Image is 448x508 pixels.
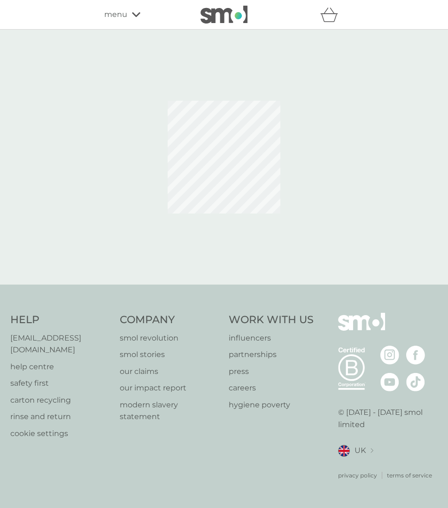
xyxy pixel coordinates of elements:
a: smol revolution [120,332,220,344]
a: partnerships [229,349,314,361]
a: careers [229,382,314,394]
img: visit the smol Facebook page [406,346,425,365]
img: smol [338,313,385,345]
img: select a new location [371,448,373,453]
a: hygiene poverty [229,399,314,411]
a: modern slavery statement [120,399,220,423]
a: our claims [120,365,220,378]
a: rinse and return [10,411,110,423]
a: press [229,365,314,378]
a: influencers [229,332,314,344]
a: our impact report [120,382,220,394]
img: smol [201,6,247,24]
a: [EMAIL_ADDRESS][DOMAIN_NAME] [10,332,110,356]
h4: Help [10,313,110,327]
img: visit the smol Instagram page [380,346,399,365]
a: cookie settings [10,428,110,440]
h4: Work With Us [229,313,314,327]
img: visit the smol Youtube page [380,373,399,391]
a: terms of service [387,471,432,480]
a: help centre [10,361,110,373]
div: basket [320,5,344,24]
a: privacy policy [338,471,377,480]
h4: Company [120,313,220,327]
img: visit the smol Tiktok page [406,373,425,391]
a: carton recycling [10,394,110,406]
p: © [DATE] - [DATE] smol limited [338,406,438,430]
img: UK flag [338,445,350,457]
span: menu [104,8,127,21]
a: safety first [10,377,110,389]
span: UK [355,444,366,457]
a: smol stories [120,349,220,361]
